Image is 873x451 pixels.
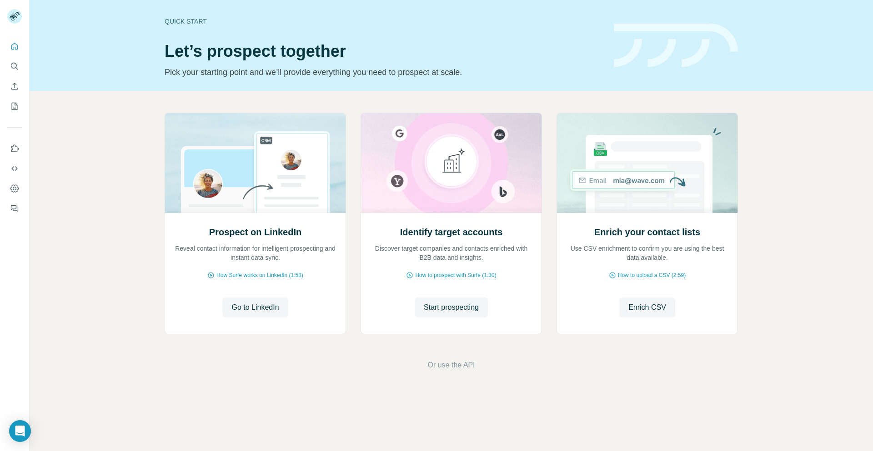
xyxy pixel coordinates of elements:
img: Prospect on LinkedIn [165,113,346,213]
span: How to prospect with Surfe (1:30) [415,271,496,279]
button: Start prospecting [415,297,488,317]
button: Dashboard [7,180,22,197]
span: How to upload a CSV (2:59) [618,271,686,279]
button: My lists [7,98,22,114]
button: Search [7,58,22,74]
span: Start prospecting [424,302,479,313]
button: Or use the API [427,360,475,371]
img: Enrich your contact lists [557,113,738,213]
img: banner [614,24,738,68]
span: How Surfe works on LinkedIn (1:58) [216,271,303,279]
p: Use CSV enrichment to confirm you are using the best data available. [566,244,728,262]
div: Quick start [165,17,603,26]
button: Quick start [7,38,22,55]
p: Reveal contact information for intelligent prospecting and instant data sync. [174,244,336,262]
button: Enrich CSV [619,297,675,317]
button: Go to LinkedIn [222,297,288,317]
p: Pick your starting point and we’ll provide everything you need to prospect at scale. [165,66,603,79]
button: Use Surfe API [7,160,22,177]
img: Identify target accounts [361,113,542,213]
h2: Prospect on LinkedIn [209,226,301,238]
h1: Let’s prospect together [165,42,603,60]
h2: Identify target accounts [400,226,503,238]
p: Discover target companies and contacts enriched with B2B data and insights. [370,244,532,262]
h2: Enrich your contact lists [594,226,700,238]
span: Enrich CSV [628,302,666,313]
button: Use Surfe on LinkedIn [7,140,22,157]
button: Feedback [7,200,22,217]
div: Open Intercom Messenger [9,420,31,442]
button: Enrich CSV [7,78,22,94]
span: Go to LinkedIn [231,302,279,313]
